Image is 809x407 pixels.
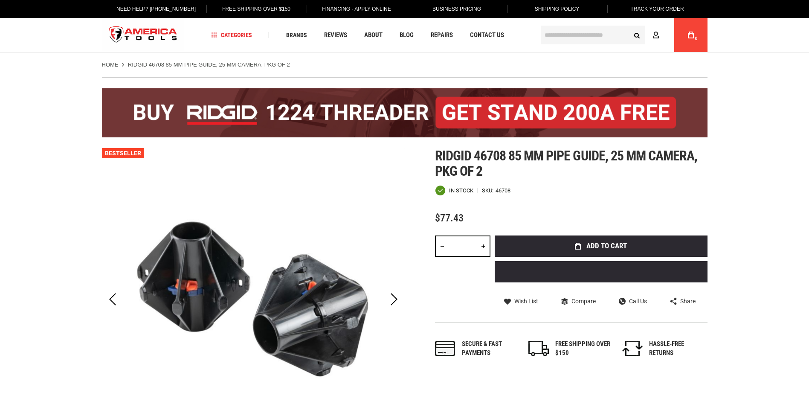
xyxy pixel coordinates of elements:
a: 0 [683,18,699,52]
div: 46708 [496,188,510,193]
span: 0 [695,36,698,41]
img: America Tools [102,19,185,51]
span: About [364,32,383,38]
span: Share [680,298,696,304]
a: Compare [561,297,596,305]
span: Categories [211,32,252,38]
img: shipping [528,341,549,356]
span: Wish List [514,298,538,304]
div: Availability [435,185,473,196]
span: Shipping Policy [535,6,580,12]
span: Add to Cart [586,242,627,250]
a: store logo [102,19,185,51]
button: Search [629,27,645,43]
span: Blog [400,32,414,38]
span: Compare [571,298,596,304]
span: Repairs [431,32,453,38]
span: Call Us [629,298,647,304]
a: Contact Us [466,29,508,41]
span: $77.43 [435,212,464,224]
span: In stock [449,188,473,193]
a: Categories [207,29,256,41]
div: FREE SHIPPING OVER $150 [555,340,611,358]
button: Add to Cart [495,235,708,257]
span: Brands [286,32,307,38]
a: Reviews [320,29,351,41]
span: Contact Us [470,32,504,38]
img: payments [435,341,455,356]
strong: RIDGID 46708 85 MM PIPE GUIDE, 25 MM CAMERA, PKG OF 2 [128,61,290,68]
a: Call Us [619,297,647,305]
img: BOGO: Buy the RIDGID® 1224 Threader (26092), get the 92467 200A Stand FREE! [102,88,708,137]
span: Ridgid 46708 85 mm pipe guide, 25 mm camera, pkg of 2 [435,148,698,179]
div: HASSLE-FREE RETURNS [649,340,705,358]
span: Reviews [324,32,347,38]
a: About [360,29,386,41]
a: Blog [396,29,418,41]
a: Brands [282,29,311,41]
img: returns [622,341,643,356]
div: Secure & fast payments [462,340,517,358]
a: Repairs [427,29,457,41]
a: Wish List [504,297,538,305]
a: Home [102,61,119,69]
strong: SKU [482,188,496,193]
